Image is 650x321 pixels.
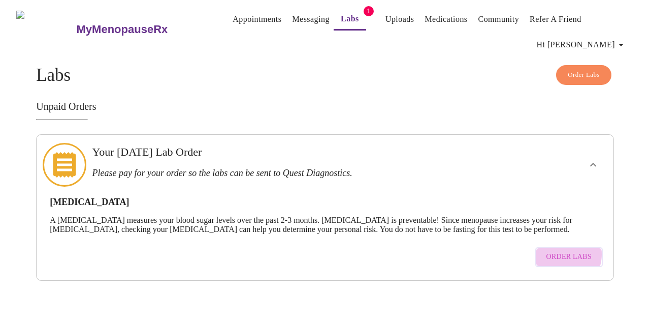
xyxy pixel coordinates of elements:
[50,197,600,208] h3: [MEDICAL_DATA]
[420,9,471,30] button: Medications
[425,12,467,26] a: Medications
[92,145,502,159] h3: Your [DATE] Lab Order
[568,69,600,81] span: Order Labs
[292,12,329,26] a: Messaging
[334,9,366,31] button: Labs
[341,12,359,26] a: Labs
[75,12,208,47] a: MyMenopauseRx
[526,9,586,30] button: Refer a Friend
[581,153,605,177] button: show more
[556,65,611,85] button: Order Labs
[537,38,627,52] span: Hi [PERSON_NAME]
[229,9,285,30] button: Appointments
[474,9,524,30] button: Community
[533,242,605,272] a: Order Labs
[50,216,600,234] p: A [MEDICAL_DATA] measures your blood sugar levels over the past 2-3 months. [MEDICAL_DATA] is pre...
[385,12,414,26] a: Uploads
[478,12,519,26] a: Community
[381,9,418,30] button: Uploads
[16,11,75,49] img: MyMenopauseRx Logo
[288,9,333,30] button: Messaging
[546,251,592,264] span: Order Labs
[77,23,168,36] h3: MyMenopauseRx
[233,12,281,26] a: Appointments
[533,35,631,55] button: Hi [PERSON_NAME]
[92,168,502,179] h3: Please pay for your order so the labs can be sent to Quest Diagnostics.
[364,6,374,16] span: 1
[36,65,614,85] h4: Labs
[36,101,614,112] h3: Unpaid Orders
[530,12,581,26] a: Refer a Friend
[535,247,603,267] button: Order Labs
